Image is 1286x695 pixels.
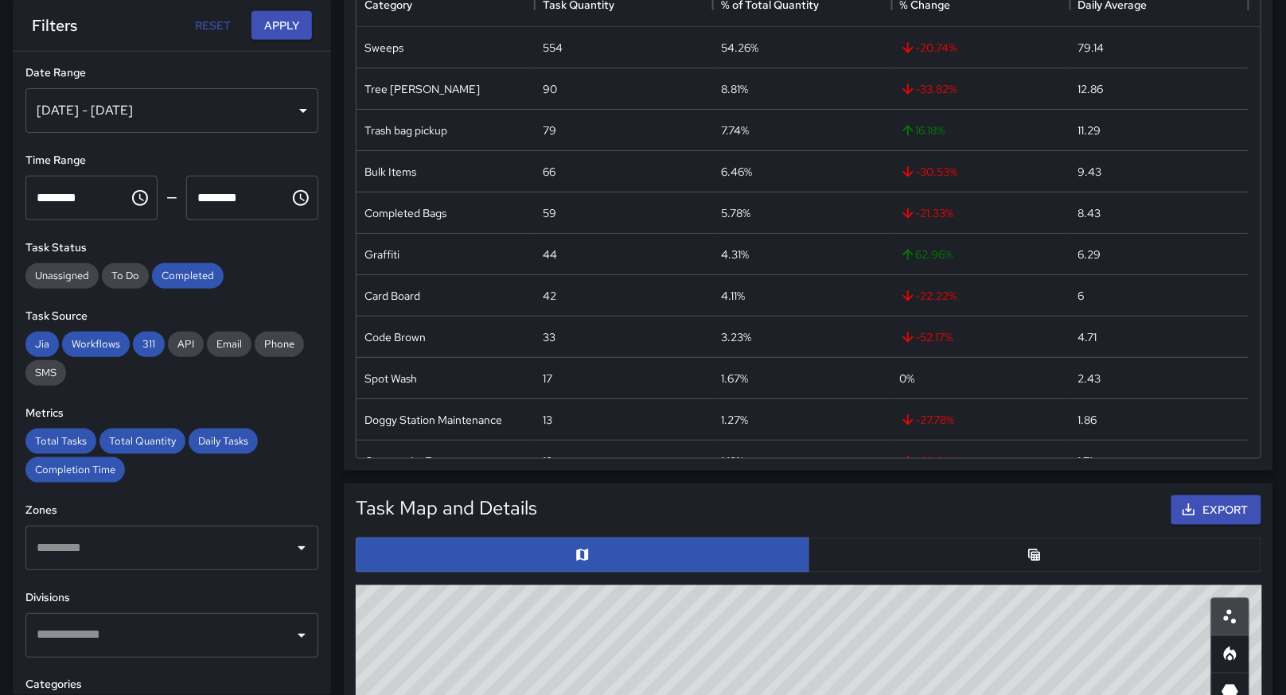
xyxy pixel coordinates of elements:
[1078,205,1101,221] div: 8.43
[721,122,749,138] div: 7.74%
[133,332,165,357] div: 311
[364,371,417,386] div: Spot Wash
[356,495,537,521] h5: Task Map and Details
[543,122,556,138] div: 79
[364,122,447,138] div: Trash bag pickup
[189,434,258,448] span: Daily Tasks
[721,81,748,97] div: 8.81%
[255,332,304,357] div: Phone
[1221,608,1240,627] svg: Scatterplot
[255,337,304,351] span: Phone
[99,434,185,448] span: Total Quantity
[152,263,224,289] div: Completed
[1078,412,1097,428] div: 1.86
[900,412,955,428] span: -27.78 %
[168,337,204,351] span: API
[1078,288,1085,304] div: 6
[900,122,945,138] span: 16.18 %
[1078,371,1101,386] div: 2.43
[364,412,502,428] div: Doggy Station Maintenance
[364,164,416,180] div: Bulk Items
[207,337,251,351] span: Email
[290,624,313,646] button: Open
[32,13,77,38] h6: Filters
[1078,329,1097,345] div: 4.71
[102,263,149,289] div: To Do
[543,247,557,262] div: 44
[356,538,809,573] button: Map
[25,269,99,282] span: Unassigned
[900,288,957,304] span: -22.22 %
[900,40,957,56] span: -20.74 %
[25,360,66,386] div: SMS
[285,182,317,214] button: Choose time, selected time is 11:59 PM
[900,453,958,469] span: -63.64 %
[543,40,563,56] div: 554
[364,329,426,345] div: Code Brown
[25,64,318,82] h6: Date Range
[1078,164,1102,180] div: 9.43
[543,288,556,304] div: 42
[1211,598,1249,636] button: Scatterplot
[721,412,748,428] div: 1.27%
[133,337,165,351] span: 311
[168,332,204,357] div: API
[364,81,480,97] div: Tree Wells
[900,81,957,97] span: -33.82 %
[124,182,156,214] button: Choose time, selected time is 12:00 AM
[1078,247,1101,262] div: 6.29
[62,337,130,351] span: Workflows
[575,547,590,563] svg: Map
[152,269,224,282] span: Completed
[25,429,96,454] div: Total Tasks
[25,88,318,133] div: [DATE] - [DATE]
[25,152,318,169] h6: Time Range
[900,247,953,262] span: 62.96 %
[25,366,66,379] span: SMS
[364,288,420,304] div: Card Board
[721,205,750,221] div: 5.78%
[721,40,758,56] div: 54.26%
[1211,635,1249,674] button: Heatmap
[25,337,59,351] span: Jia
[1078,122,1101,138] div: 11.29
[1027,547,1042,563] svg: Table
[188,11,239,41] button: Reset
[25,332,59,357] div: Jia
[543,205,556,221] div: 59
[364,247,399,262] div: Graffiti
[102,269,149,282] span: To Do
[543,371,552,386] div: 17
[1078,40,1105,56] div: 79.14
[25,434,96,448] span: Total Tasks
[25,308,318,325] h6: Task Source
[1221,645,1240,664] svg: Heatmap
[25,677,318,694] h6: Categories
[364,453,489,469] div: Community Engagement
[25,457,125,483] div: Completion Time
[543,412,552,428] div: 13
[1078,453,1093,469] div: 1.71
[900,164,958,180] span: -30.53 %
[900,329,953,345] span: -52.17 %
[543,81,557,97] div: 90
[900,371,915,386] span: 0 %
[543,164,555,180] div: 66
[25,502,318,519] h6: Zones
[99,429,185,454] div: Total Quantity
[207,332,251,357] div: Email
[1171,495,1261,525] button: Export
[1078,81,1104,97] div: 12.86
[251,11,312,41] button: Apply
[25,589,318,607] h6: Divisions
[25,405,318,422] h6: Metrics
[721,164,752,180] div: 6.46%
[364,205,446,221] div: Completed Bags
[62,332,130,357] div: Workflows
[290,537,313,559] button: Open
[543,329,555,345] div: 33
[721,371,748,386] div: 1.67%
[189,429,258,454] div: Daily Tasks
[543,453,552,469] div: 12
[900,205,954,221] span: -21.33 %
